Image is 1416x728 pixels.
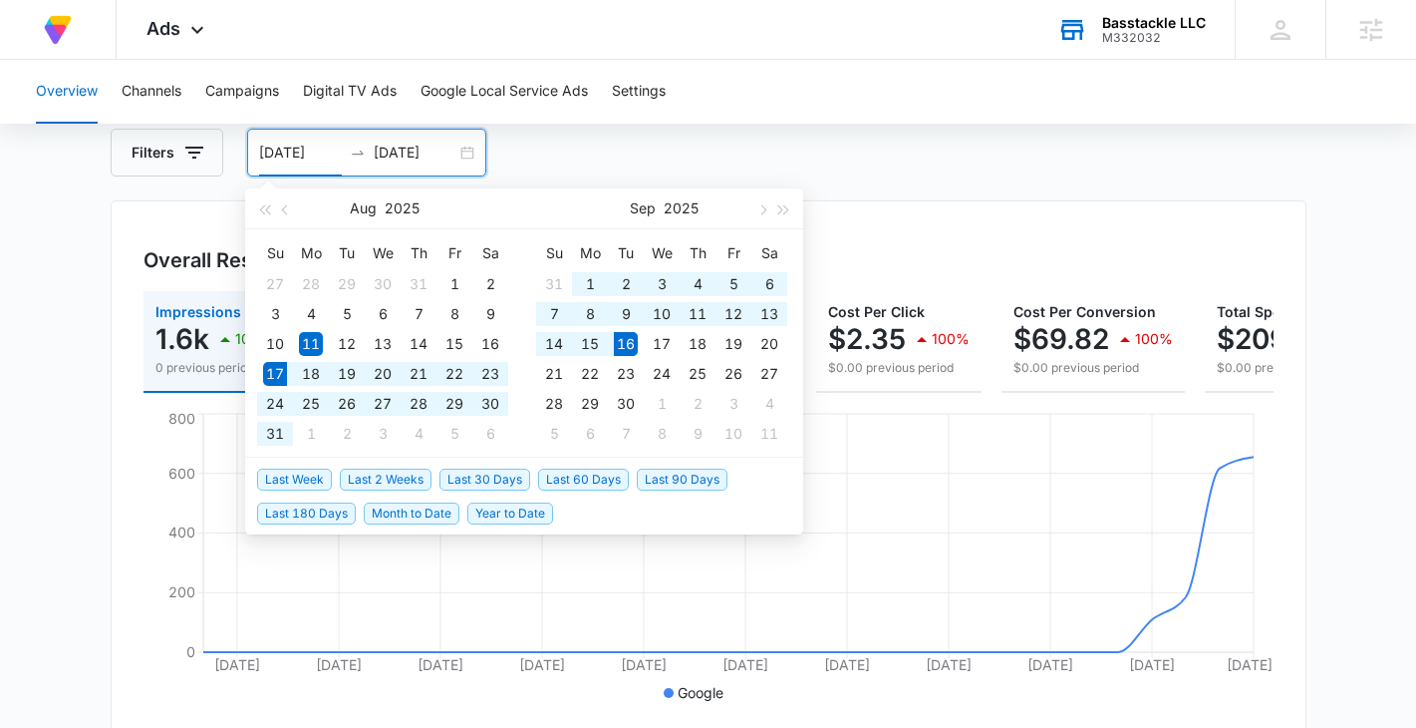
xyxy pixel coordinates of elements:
td: 2025-10-10 [715,419,751,449]
th: Fr [715,237,751,269]
td: 2025-08-21 [401,359,436,389]
div: 27 [263,272,287,296]
td: 2025-08-22 [436,359,472,389]
div: 22 [578,362,602,386]
button: Campaigns [205,60,279,124]
div: 1 [578,272,602,296]
div: 10 [263,332,287,356]
div: 1 [299,422,323,446]
div: 20 [371,362,395,386]
span: Last 2 Weeks [340,469,431,491]
p: 100% [932,332,970,346]
td: 2025-08-02 [472,269,508,299]
td: 2025-10-09 [680,419,715,449]
div: 24 [650,362,674,386]
td: 2025-10-06 [572,419,608,449]
div: 4 [407,422,430,446]
td: 2025-09-18 [680,329,715,359]
div: 2 [335,422,359,446]
div: 9 [614,302,638,326]
td: 2025-08-28 [401,389,436,419]
td: 2025-08-08 [436,299,472,329]
tspan: [DATE] [1027,656,1073,673]
td: 2025-07-29 [329,269,365,299]
button: Google Local Service Ads [421,60,588,124]
div: 7 [614,422,638,446]
td: 2025-09-30 [608,389,644,419]
span: Last 30 Days [439,469,530,491]
td: 2025-09-16 [608,329,644,359]
tspan: [DATE] [621,656,667,673]
td: 2025-08-04 [293,299,329,329]
div: 28 [299,272,323,296]
td: 2025-10-04 [751,389,787,419]
p: $209.47 [1217,323,1330,355]
button: Overview [36,60,98,124]
td: 2025-09-07 [536,299,572,329]
div: 29 [442,392,466,416]
span: Last Week [257,469,332,491]
button: 2025 [664,188,699,228]
span: Cost Per Click [828,303,925,320]
div: Domain Overview [76,118,178,131]
p: $0.00 previous period [1013,359,1173,377]
div: 13 [757,302,781,326]
td: 2025-10-02 [680,389,715,419]
div: 2 [614,272,638,296]
div: account id [1102,31,1206,45]
td: 2025-08-20 [365,359,401,389]
td: 2025-09-21 [536,359,572,389]
div: Keywords by Traffic [220,118,336,131]
td: 2025-09-02 [608,269,644,299]
tspan: [DATE] [418,656,463,673]
div: 3 [263,302,287,326]
div: 14 [542,332,566,356]
tspan: 400 [168,524,195,541]
p: $0.00 previous period [828,359,970,377]
img: logo_orange.svg [32,32,48,48]
button: Filters [111,129,223,177]
div: 23 [614,362,638,386]
div: 11 [757,422,781,446]
td: 2025-09-19 [715,329,751,359]
td: 2025-09-06 [472,419,508,449]
div: 6 [757,272,781,296]
div: 1 [650,392,674,416]
div: 13 [371,332,395,356]
td: 2025-09-20 [751,329,787,359]
div: 8 [442,302,466,326]
td: 2025-08-11 [293,329,329,359]
td: 2025-09-24 [644,359,680,389]
input: End date [374,142,456,164]
td: 2025-08-31 [257,419,293,449]
td: 2025-08-03 [257,299,293,329]
tspan: [DATE] [824,656,870,673]
span: to [350,145,366,161]
td: 2025-08-13 [365,329,401,359]
td: 2025-08-25 [293,389,329,419]
div: 28 [542,392,566,416]
div: 15 [442,332,466,356]
td: 2025-09-04 [401,419,436,449]
p: 100% [1135,332,1173,346]
td: 2025-08-05 [329,299,365,329]
td: 2025-10-07 [608,419,644,449]
div: 10 [650,302,674,326]
span: Last 60 Days [538,469,629,491]
div: 4 [686,272,709,296]
td: 2025-08-12 [329,329,365,359]
td: 2025-09-08 [572,299,608,329]
div: 29 [578,392,602,416]
td: 2025-08-06 [365,299,401,329]
td: 2025-09-27 [751,359,787,389]
button: Digital TV Ads [303,60,397,124]
div: 3 [371,422,395,446]
p: $0.00 previous period [1217,359,1394,377]
th: Su [536,237,572,269]
td: 2025-08-16 [472,329,508,359]
div: 14 [407,332,430,356]
div: 29 [335,272,359,296]
p: 1.6k [155,323,209,355]
div: 11 [299,332,323,356]
td: 2025-09-05 [436,419,472,449]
